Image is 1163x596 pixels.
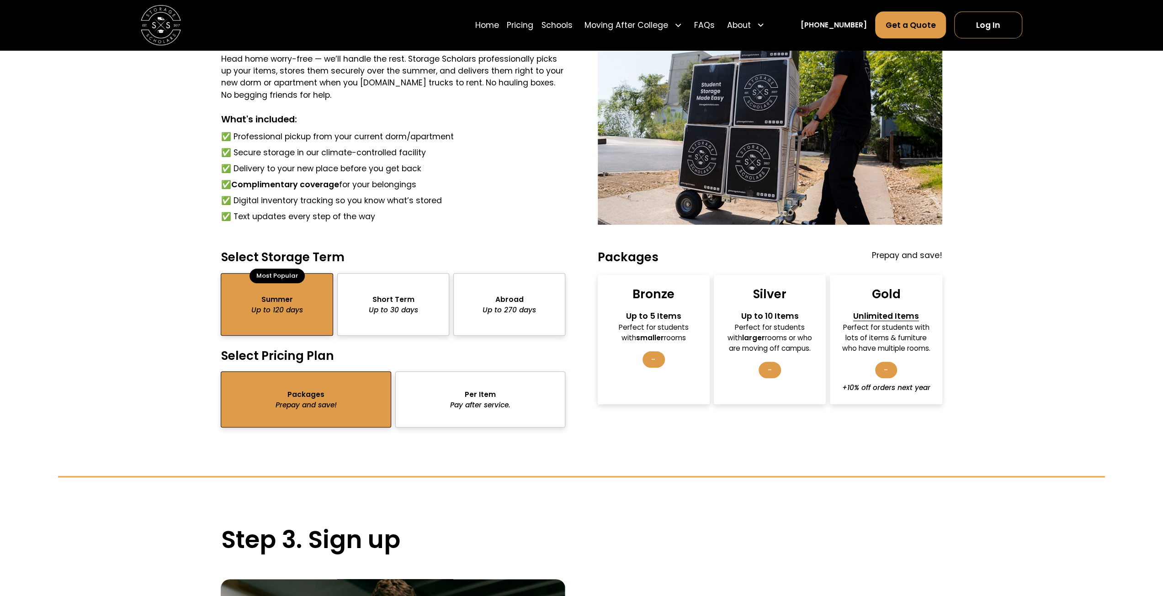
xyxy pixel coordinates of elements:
img: Storage Scholar [598,2,942,225]
strong: Complimentary coverage [231,179,339,190]
div: Up to 10 Items [722,310,817,322]
strong: larger [742,333,765,343]
a: Log In [954,11,1022,38]
div: Most Popular [250,269,305,283]
div: - [875,362,897,379]
div: About [723,11,769,39]
a: [PHONE_NUMBER] [801,20,867,30]
div: - [759,362,781,379]
li: ✅ Text updates every step of the way [221,211,565,222]
div: Head home worry-free — we’ll handle the rest. Storage Scholars professionally picks up your items... [221,53,565,101]
div: Moving After College [584,19,668,31]
div: Gold [871,286,900,302]
h4: Packages [598,249,659,265]
img: Storage Scholars main logo [141,5,181,45]
div: Prepay and save! [872,249,942,265]
div: Perfect for students with rooms or who are moving off campus. [722,322,817,353]
a: Pricing [507,11,533,39]
h4: Select Storage Term [221,249,565,265]
div: - [643,351,665,368]
h2: Step 3. Sign up [221,525,942,554]
div: What's included: [221,113,565,127]
li: ✅ Professional pickup from your current dorm/apartment [221,131,565,142]
a: FAQs [694,11,715,39]
li: ✅ Digital inventory tracking so you know what’s stored [221,195,565,206]
div: Moving After College [580,11,686,39]
div: Bronze [632,286,674,302]
div: +10% off orders next year [842,382,930,393]
form: package-pricing [221,249,942,427]
li: ✅ Delivery to your new place before you get back [221,163,565,174]
a: Home [475,11,499,39]
div: Perfect for students with lots of items & furniture who have multiple rooms. [839,322,933,353]
div: Perfect for students with rooms [606,322,701,343]
div: Silver [753,286,786,302]
a: Get a Quote [875,11,946,38]
li: ✅ Secure storage in our climate-controlled facility [221,147,565,158]
li: ✅ for your belongings [221,179,565,190]
div: About [727,19,750,31]
div: Unlimited Items [839,310,933,322]
a: Schools [542,11,573,39]
h4: Select Pricing Plan [221,348,565,364]
div: Up to 5 Items [606,310,701,322]
strong: smaller [636,333,664,343]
